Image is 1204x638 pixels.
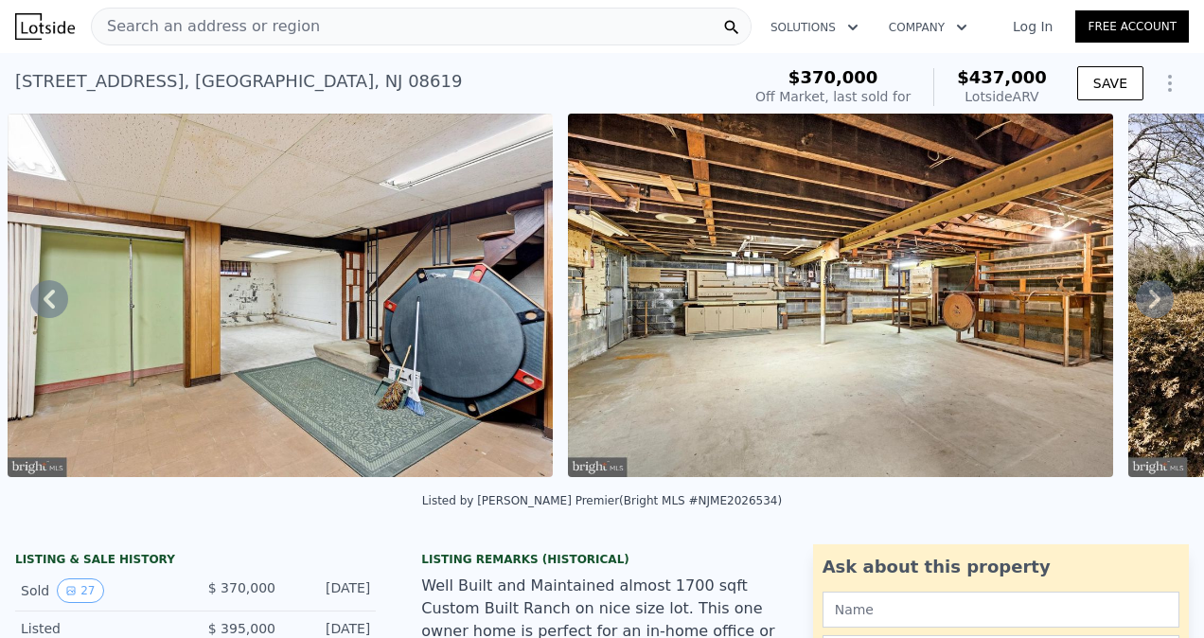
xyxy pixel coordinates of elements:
[208,621,275,636] span: $ 395,000
[1077,66,1143,100] button: SAVE
[208,580,275,595] span: $ 370,000
[957,87,1047,106] div: Lotside ARV
[15,13,75,40] img: Lotside
[92,15,320,38] span: Search an address or region
[990,17,1075,36] a: Log In
[755,10,874,44] button: Solutions
[788,67,878,87] span: $370,000
[823,592,1179,628] input: Name
[15,68,462,95] div: [STREET_ADDRESS] , [GEOGRAPHIC_DATA] , NJ 08619
[957,67,1047,87] span: $437,000
[21,578,181,603] div: Sold
[1075,10,1189,43] a: Free Account
[421,552,782,567] div: Listing Remarks (Historical)
[291,578,370,603] div: [DATE]
[422,494,782,507] div: Listed by [PERSON_NAME] Premier (Bright MLS #NJME2026534)
[8,114,553,477] img: Sale: 150746923 Parcel: 122137322
[755,87,911,106] div: Off Market, last sold for
[291,619,370,638] div: [DATE]
[1151,64,1189,102] button: Show Options
[57,578,103,603] button: View historical data
[568,114,1113,477] img: Sale: 150746923 Parcel: 122137322
[874,10,983,44] button: Company
[15,552,376,571] div: LISTING & SALE HISTORY
[823,554,1179,580] div: Ask about this property
[21,619,181,638] div: Listed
